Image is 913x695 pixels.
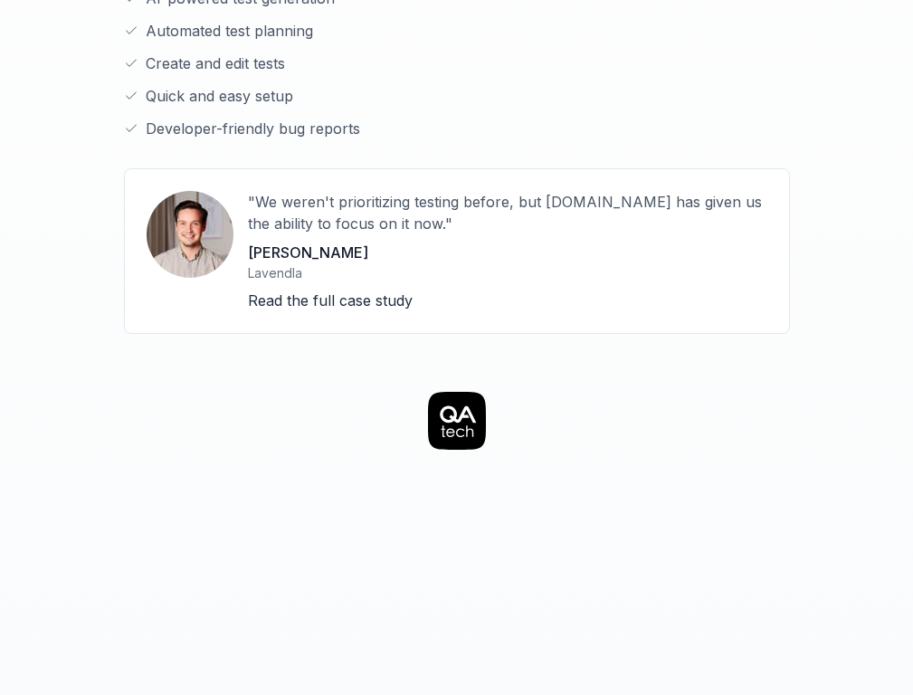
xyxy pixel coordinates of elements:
[248,242,767,263] p: [PERSON_NAME]
[147,191,233,278] img: User avatar
[124,20,790,42] li: Automated test planning
[248,191,767,234] p: "We weren't prioritizing testing before, but [DOMAIN_NAME] has given us the ability to focus on i...
[124,85,790,107] li: Quick and easy setup
[124,118,790,139] li: Developer-friendly bug reports
[124,52,790,74] li: Create and edit tests
[248,263,767,282] p: Lavendla
[248,291,413,309] a: Read the full case study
